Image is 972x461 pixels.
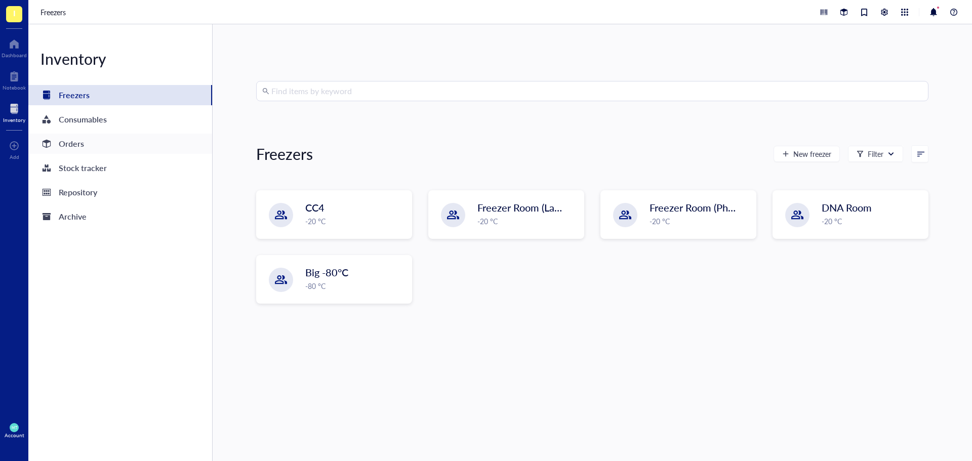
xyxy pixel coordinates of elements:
a: Archive [28,206,212,227]
a: Orders [28,134,212,154]
span: DNA Room [822,200,872,215]
span: Big -80°C [305,265,348,279]
div: -20 °C [477,216,578,227]
div: Add [10,154,19,160]
div: -20 °C [305,216,406,227]
span: MT [12,426,17,430]
div: Notebook [3,85,26,91]
a: Repository [28,182,212,202]
div: -80 °C [305,280,406,291]
a: Notebook [3,68,26,91]
span: I [13,7,16,19]
div: -20 °C [650,216,750,227]
span: CC4 [305,200,325,215]
div: Freezers [256,144,313,164]
div: Consumables [59,112,107,127]
span: Freezer Room (PhDs) [650,200,743,215]
div: Account [5,432,24,438]
div: Inventory [28,49,212,69]
span: New freezer [793,150,831,158]
a: Consumables [28,109,212,130]
div: Inventory [3,117,25,123]
a: Freezers [28,85,212,105]
div: -20 °C [822,216,922,227]
div: Repository [59,185,97,199]
div: Archive [59,209,87,224]
div: Stock tracker [59,161,107,175]
a: Inventory [3,101,25,123]
div: Freezers [59,88,90,102]
div: Filter [868,148,883,159]
a: Stock tracker [28,158,212,178]
div: Orders [59,137,84,151]
span: Freezer Room (Lab Techs) [477,200,590,215]
a: Dashboard [2,36,27,58]
div: Dashboard [2,52,27,58]
a: Freezers [40,7,68,18]
button: New freezer [774,146,840,162]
